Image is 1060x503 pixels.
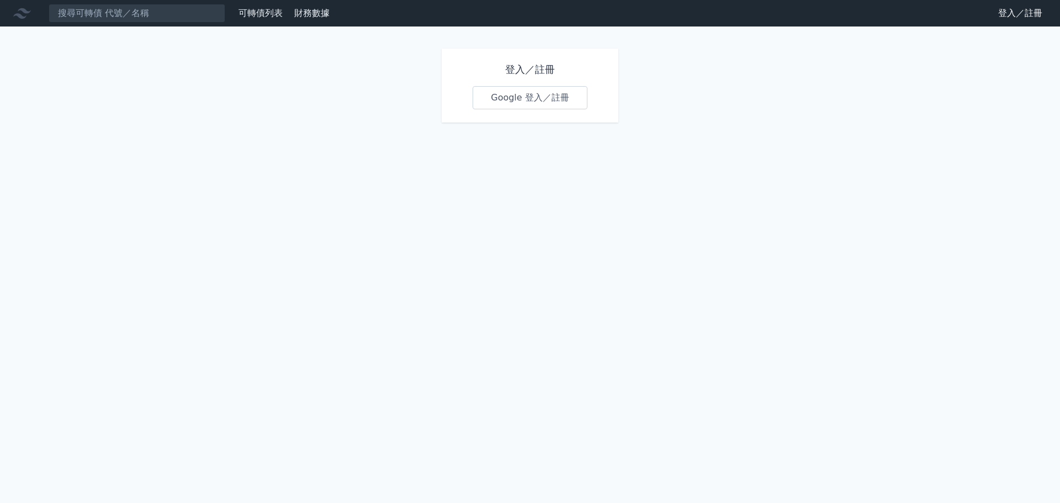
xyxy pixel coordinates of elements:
a: 財務數據 [294,8,330,18]
a: 登入／註冊 [989,4,1051,22]
a: 可轉債列表 [239,8,283,18]
a: Google 登入／註冊 [473,86,587,109]
h1: 登入／註冊 [473,62,587,77]
input: 搜尋可轉債 代號／名稱 [49,4,225,23]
